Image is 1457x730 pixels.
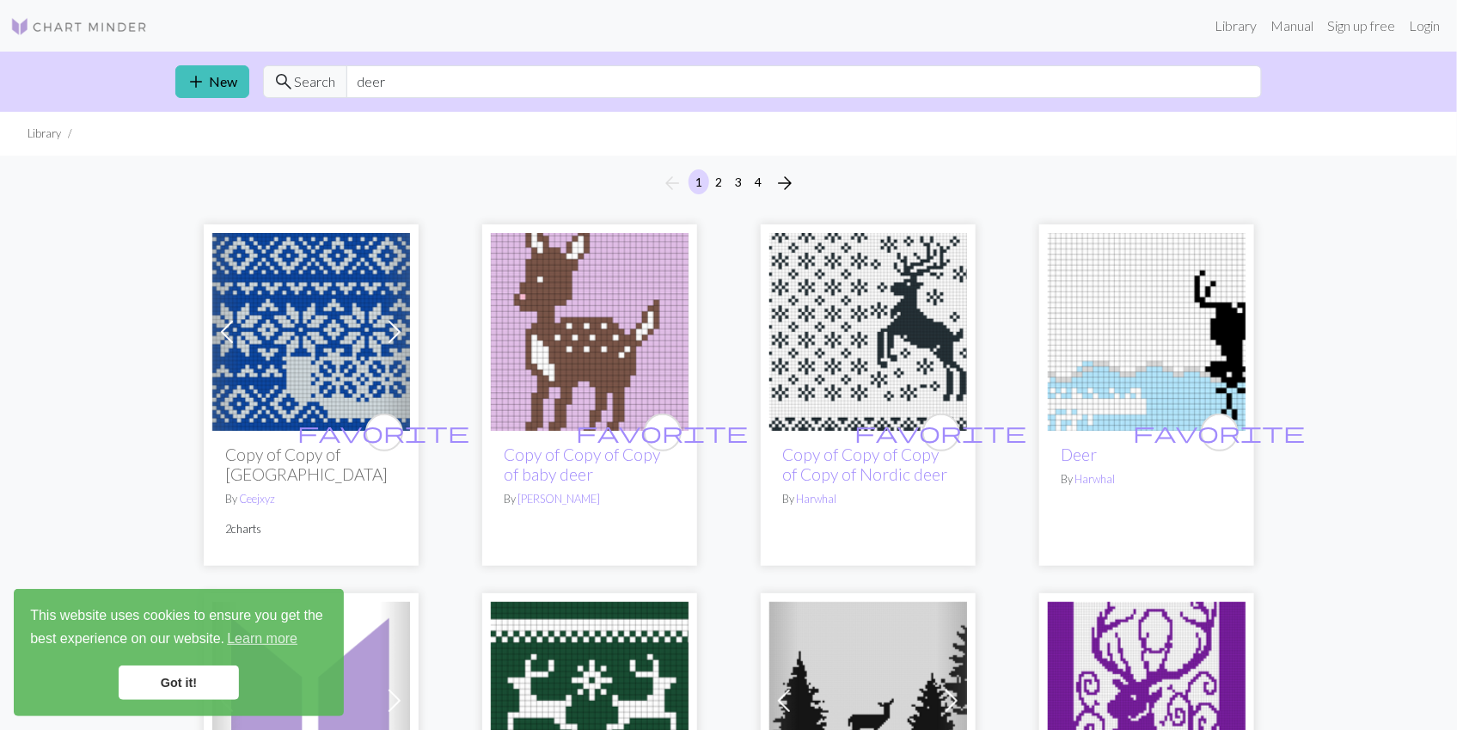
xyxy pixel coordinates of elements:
a: Copy of Copy of Copy of baby deer [505,445,661,484]
span: favorite [855,419,1027,445]
button: favourite [922,414,960,451]
button: 2 [708,169,729,194]
a: Harwhal [1075,472,1116,486]
li: Library [28,126,61,142]
a: learn more about cookies [224,626,300,652]
p: By [783,491,953,507]
a: Deer [1062,445,1098,464]
p: By [505,491,675,507]
img: Logo [10,16,148,37]
span: This website uses cookies to ensure you get the best experience on our website. [30,605,328,652]
a: IMG_6607.jpeg [491,322,689,338]
button: favourite [644,414,682,451]
button: 1 [689,169,709,194]
a: Sign up free [1320,9,1402,43]
span: favorite [577,419,749,445]
button: favourite [1201,414,1239,451]
a: Deer [491,690,689,707]
a: spirit deer [1048,690,1246,707]
a: Copy of Copy of Copy of Copy of Nordic deer [783,445,948,484]
i: Next [774,173,795,193]
div: cookieconsent [14,589,344,716]
button: Next [768,169,802,197]
a: Nordic deer [769,322,967,338]
i: favourite [1134,415,1306,450]
a: dismiss cookie message [119,666,239,700]
img: Deer [1048,233,1246,431]
button: favourite [365,414,403,451]
img: fair isle [212,233,410,431]
a: Manual [1264,9,1320,43]
i: favourite [577,415,749,450]
a: [PERSON_NAME] [518,492,601,506]
a: Deer [1048,322,1246,338]
h2: Copy of Copy of [GEOGRAPHIC_DATA] [226,445,396,484]
i: favourite [298,415,470,450]
span: favorite [1134,419,1306,445]
p: 2 charts [226,521,396,537]
span: arrow_forward [774,171,795,195]
img: IMG_6607.jpeg [491,233,689,431]
span: Search [295,71,336,92]
p: By [226,491,396,507]
a: Login [1402,9,1447,43]
p: By [1062,471,1232,488]
button: 3 [728,169,749,194]
a: Harwhal [797,492,837,506]
a: Ceejxyz [240,492,276,506]
i: favourite [855,415,1027,450]
a: fair isle [212,322,410,338]
a: New [175,65,249,98]
span: favorite [298,419,470,445]
a: forest-silhouette-landscape-with-deer-vector-32007179.jpg [769,690,967,707]
nav: Page navigation [655,169,802,197]
span: search [274,70,295,94]
span: add [187,70,207,94]
a: Library [1208,9,1264,43]
button: 4 [748,169,768,194]
img: Nordic deer [769,233,967,431]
